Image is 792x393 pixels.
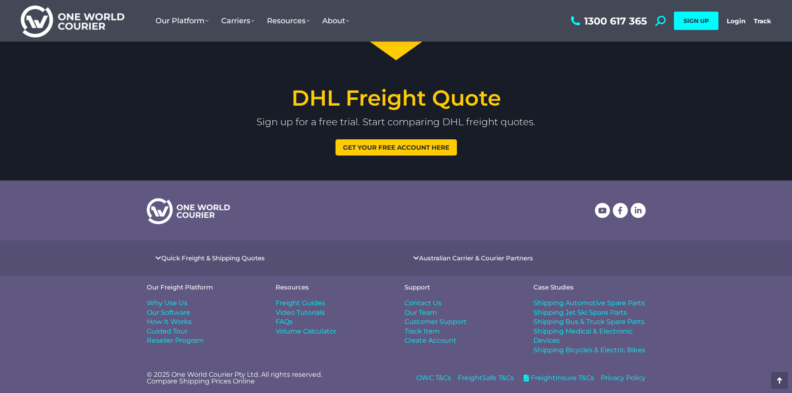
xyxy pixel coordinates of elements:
span: Our Platform [155,16,209,25]
span: Carriers [221,16,254,25]
a: SIGN UP [674,12,718,30]
a: Track Item [405,327,517,336]
a: Customer Support [405,317,517,326]
a: Our Software [147,308,259,317]
a: Resources [261,8,316,34]
span: SIGN UP [683,17,709,25]
span: Create Account [405,336,456,345]
a: Shipping Medical & Electronic Devices [533,327,646,346]
a: Quick Freight & Shipping Quotes [161,255,265,261]
span: Customer Support [405,317,467,326]
h4: Support [405,284,517,290]
a: Guided Tour [147,327,259,336]
a: Shipping Automotive Spare Parts [533,299,646,308]
a: Reseller Program [147,336,259,345]
a: Volume Calculator [276,327,388,336]
a: 1300 617 365 [569,16,647,26]
a: Carriers [215,8,261,34]
a: FreightSafe T&Cs [458,373,514,383]
span: Reseller Program [147,336,204,345]
a: About [316,8,355,34]
span: Why Use Us [147,299,188,308]
h4: Case Studies [533,284,646,290]
a: Get your free account here [336,139,457,156]
img: One World Courier [21,4,124,38]
span: FAQs [276,317,293,326]
span: Volume Calculator [276,327,336,336]
a: Contact Us [405,299,517,308]
a: Why Use Us [147,299,259,308]
span: Guided Tour [147,327,188,336]
span: Video Tutorials [276,308,325,317]
span: Our Team [405,308,437,317]
p: © 2025 One World Courier Pty Ltd. All rights reserved. Compare Shipping Prices Online [147,371,388,385]
span: Contact Us [405,299,442,308]
a: How It Works [147,317,259,326]
h4: Resources [276,284,388,290]
span: How It Works [147,317,192,326]
span: About [322,16,349,25]
span: Shipping Jet Ski Spare Parts [533,308,627,317]
span: Shipping Bus & Truck Spare Parts [533,317,644,326]
a: Create Account [405,336,517,345]
a: FreightInsure T&Cs [521,373,594,383]
span: Track Item [405,327,440,336]
span: Get your free account here [343,144,449,151]
h4: Our Freight Platform [147,284,259,290]
a: Login [727,17,745,25]
span: Resources [267,16,310,25]
a: OWC T&Cs [416,373,451,383]
a: Video Tutorials [276,308,388,317]
a: Shipping Jet Ski Spare Parts [533,308,646,317]
a: Our Team [405,308,517,317]
a: Australian Carrier & Courier Partners [419,255,533,261]
a: Shipping Bicycles & Electric Bikes [533,346,646,355]
a: Our Platform [149,8,215,34]
span: Shipping Automotive Spare Parts [533,299,645,308]
a: Freight Guides [276,299,388,308]
span: Our Software [147,308,190,317]
a: Privacy Policy [601,373,646,383]
span: Shipping Bicycles & Electric Bikes [533,346,645,355]
a: Track [754,17,771,25]
a: Shipping Bus & Truck Spare Parts [533,317,646,326]
span: FreightInsure T&Cs [529,373,594,383]
span: Freight Guides [276,299,325,308]
a: FAQs [276,317,388,326]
